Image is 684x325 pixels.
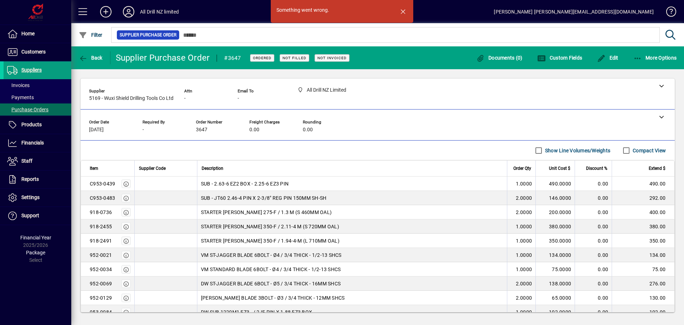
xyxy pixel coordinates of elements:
a: Purchase Orders [4,103,71,116]
td: 1.0000 [507,234,535,248]
td: 102.0000 [535,305,575,319]
td: 65.0000 [535,291,575,305]
div: 952-0129 [90,294,112,301]
td: 276.00 [612,276,674,291]
span: Supplier Purchase Order [120,31,176,39]
td: 75.00 [612,262,674,276]
span: Financials [21,140,44,146]
span: 0.00 [303,127,313,133]
span: Support [21,213,39,218]
div: Supplier Purchase Order [116,52,210,64]
span: [PERSON_NAME] BLADE 3BOLT - Ø3 / 3/4 THICK - 12MM SHCS [201,294,345,301]
button: Profile [117,5,140,18]
button: Add [94,5,117,18]
td: 0.00 [575,234,612,248]
td: 0.00 [575,219,612,234]
td: 0.00 [575,305,612,319]
span: Payments [7,95,34,100]
app-page-header-button: Back [71,51,110,64]
span: Discount % [586,164,607,172]
td: 1.0000 [507,262,535,276]
td: 380.0000 [535,219,575,234]
td: 2.0000 [507,191,535,205]
div: 952-0034 [90,266,112,273]
td: 2.0000 [507,291,535,305]
button: Filter [77,29,104,41]
a: Support [4,207,71,225]
span: 0.00 [249,127,259,133]
button: Edit [595,51,620,64]
td: 1.0000 [507,248,535,262]
span: SUB - JT60 2.46-4 PIN X 2-3/8" REG PIN 150MM SH-SH [201,194,327,202]
span: Package [26,250,45,255]
td: 1.0000 [507,177,535,191]
span: 3647 [196,127,207,133]
div: [PERSON_NAME] [PERSON_NAME][EMAIL_ADDRESS][DOMAIN_NAME] [494,6,654,17]
span: Financial Year [20,235,51,240]
span: [DATE] [89,127,104,133]
span: Staff [21,158,32,164]
td: 138.0000 [535,276,575,291]
span: 5169 - Wuxi Shield Drilling Tools Co Ltd [89,96,173,101]
a: Customers [4,43,71,61]
td: 380.00 [612,219,674,234]
div: #3647 [224,52,241,64]
a: Settings [4,189,71,207]
span: Ordered [253,56,271,60]
a: Financials [4,134,71,152]
button: Custom Fields [535,51,584,64]
span: STARTER [PERSON_NAME] 350-F / 1.94-4-M (L 710MM OAL) [201,237,340,244]
span: Extend $ [649,164,665,172]
td: 0.00 [575,191,612,205]
span: Reports [21,176,39,182]
a: Payments [4,91,71,103]
a: Knowledge Base [661,1,675,25]
span: Order Qty [513,164,531,172]
td: 1.0000 [507,305,535,319]
button: Back [77,51,104,64]
a: Invoices [4,79,71,91]
div: C953-0439 [90,180,115,187]
td: 146.0000 [535,191,575,205]
td: 102.00 [612,305,674,319]
span: Not Filled [283,56,306,60]
a: Products [4,116,71,134]
span: Invoices [7,82,30,88]
span: VM STANDARD BLADE 6BOLT - Ø4 / 3/4 THICK - 1/2-13 SHCS [201,266,341,273]
span: - [238,96,239,101]
td: 292.00 [612,191,674,205]
td: 0.00 [575,262,612,276]
span: Purchase Orders [7,107,48,112]
td: 350.00 [612,234,674,248]
span: Unit Cost $ [549,164,570,172]
span: Settings [21,194,40,200]
td: 2.0000 [507,276,535,291]
label: Compact View [631,147,666,154]
span: DW SUB 1220M1 EZ3 - / 2 IF PIN X 1.88 EZ3 BOX [201,309,312,316]
span: Filter [79,32,103,38]
a: Staff [4,152,71,170]
span: Supplier Code [139,164,166,172]
a: Home [4,25,71,43]
td: 130.00 [612,291,674,305]
td: 200.0000 [535,205,575,219]
td: 0.00 [575,177,612,191]
span: Not Invoiced [317,56,347,60]
span: SUB - 2.63-6 EZ2 BOX - 2.25-6 EZ3 PIN [201,180,289,187]
button: More Options [632,51,679,64]
td: 0.00 [575,248,612,262]
span: Custom Fields [537,55,582,61]
span: VM ST-JAGGER BLADE 6BOLT - Ø4 / 3/4 THICK - 1/2-13 SHCS [201,252,342,259]
td: 134.00 [612,248,674,262]
td: 490.00 [612,177,674,191]
a: Reports [4,171,71,188]
div: 952-0069 [90,280,112,287]
span: - [184,96,186,101]
span: More Options [633,55,677,61]
span: STARTER [PERSON_NAME] 350-F / 2.11-4 M (S 720MM OAL) [201,223,339,230]
div: All Drill NZ limited [140,6,179,17]
div: 918-2455 [90,223,112,230]
label: Show Line Volumes/Weights [544,147,610,154]
span: Description [202,164,223,172]
td: 490.0000 [535,177,575,191]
